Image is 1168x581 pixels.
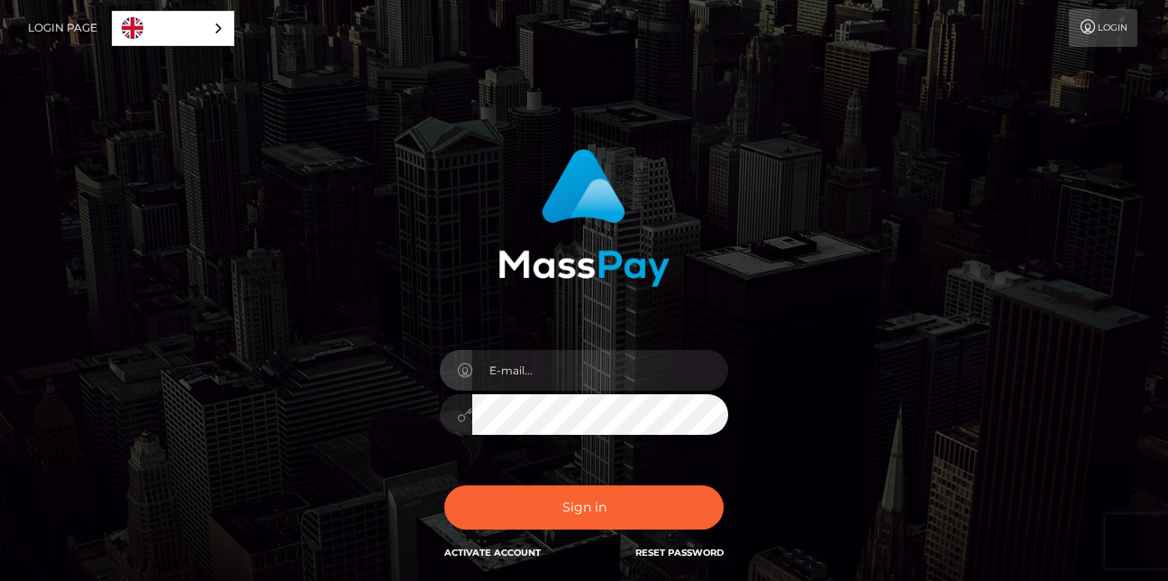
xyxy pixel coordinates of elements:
a: Activate Account [444,547,541,558]
a: Login Page [28,9,97,47]
a: English [113,12,233,45]
a: Reset Password [635,547,724,558]
img: MassPay Login [498,149,670,287]
a: Login [1069,9,1137,47]
div: Language [112,11,234,46]
input: E-mail... [472,350,728,391]
aside: Language selected: English [112,11,234,46]
button: Sign in [444,485,724,530]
